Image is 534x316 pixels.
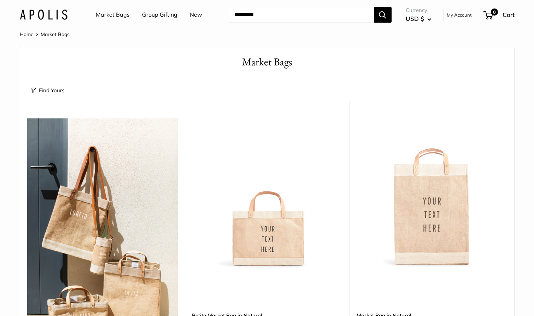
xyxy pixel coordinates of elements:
[229,7,374,23] input: Search...
[374,7,392,23] button: Search
[31,86,64,95] button: Find Yours
[192,118,342,269] a: Petite Market Bag in Naturaldescription_Effortless style that elevates every moment
[406,5,432,15] span: Currency
[31,54,504,70] h1: Market Bags
[20,31,34,37] a: Home
[20,10,68,20] img: Apolis
[357,118,507,269] a: Market Bag in NaturalMarket Bag in Natural
[192,118,342,269] img: Petite Market Bag in Natural
[142,10,177,20] a: Group Gifting
[20,30,70,39] nav: Breadcrumb
[491,8,498,16] span: 0
[484,9,515,21] a: 0 Cart
[406,13,432,24] button: USD $
[190,10,202,20] a: New
[41,31,70,37] span: Market Bags
[96,10,130,20] a: Market Bags
[357,118,507,269] img: Market Bag in Natural
[406,15,424,22] span: USD $
[503,11,515,18] span: Cart
[447,11,472,19] a: My Account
